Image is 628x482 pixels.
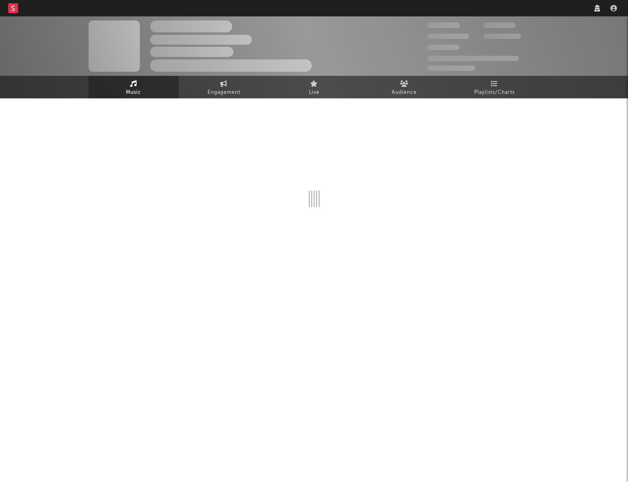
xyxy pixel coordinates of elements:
[269,76,359,98] a: Live
[126,88,141,98] span: Music
[427,56,519,61] span: 50,000,000 Monthly Listeners
[474,88,515,98] span: Playlists/Charts
[427,23,460,28] span: 300,000
[359,76,450,98] a: Audience
[427,45,459,50] span: 100,000
[483,34,521,39] span: 1,000,000
[309,88,320,98] span: Live
[427,34,469,39] span: 50,000,000
[208,88,240,98] span: Engagement
[89,76,179,98] a: Music
[450,76,540,98] a: Playlists/Charts
[427,66,475,71] span: Jump Score: 85.0
[392,88,417,98] span: Audience
[483,23,516,28] span: 100,000
[179,76,269,98] a: Engagement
